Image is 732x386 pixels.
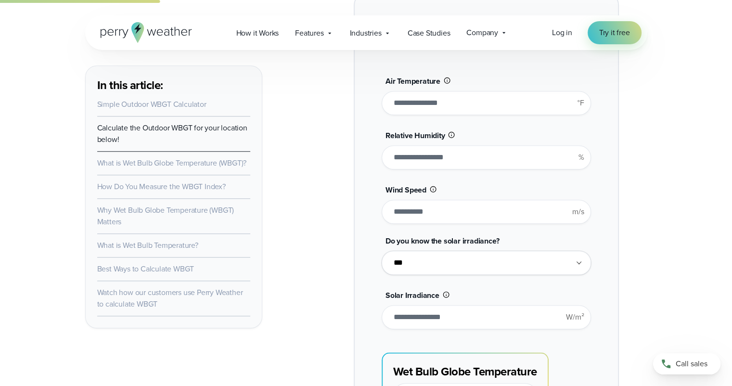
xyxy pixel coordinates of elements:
a: Calculate the Outdoor WBGT for your location below! [97,122,247,145]
a: How Do You Measure the WBGT Index? [97,181,226,192]
h3: In this article: [97,77,250,93]
a: What is Wet Bulb Temperature? [97,240,198,251]
span: Do you know the solar irradiance? [385,235,499,246]
a: Why Wet Bulb Globe Temperature (WBGT) Matters [97,205,234,227]
span: Relative Humidity [385,130,445,141]
span: Features [295,27,323,39]
span: Air Temperature [385,76,440,87]
a: Try it free [588,21,642,44]
a: Case Studies [399,23,459,43]
span: How it Works [236,27,279,39]
span: Log in [552,27,572,38]
span: Solar Irradiance [385,290,439,301]
span: Call sales [676,358,707,370]
span: Company [466,27,498,39]
span: Wind Speed [385,184,426,195]
a: Log in [552,27,572,39]
a: Call sales [653,353,720,374]
span: Case Studies [408,27,450,39]
a: Simple Outdoor WBGT Calculator [97,99,206,110]
a: Watch how our customers use Perry Weather to calculate WBGT [97,287,243,309]
a: How it Works [228,23,287,43]
a: Best Ways to Calculate WBGT [97,263,194,274]
span: Try it free [599,27,630,39]
a: What is Wet Bulb Globe Temperature (WBGT)? [97,157,247,168]
span: Industries [350,27,382,39]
